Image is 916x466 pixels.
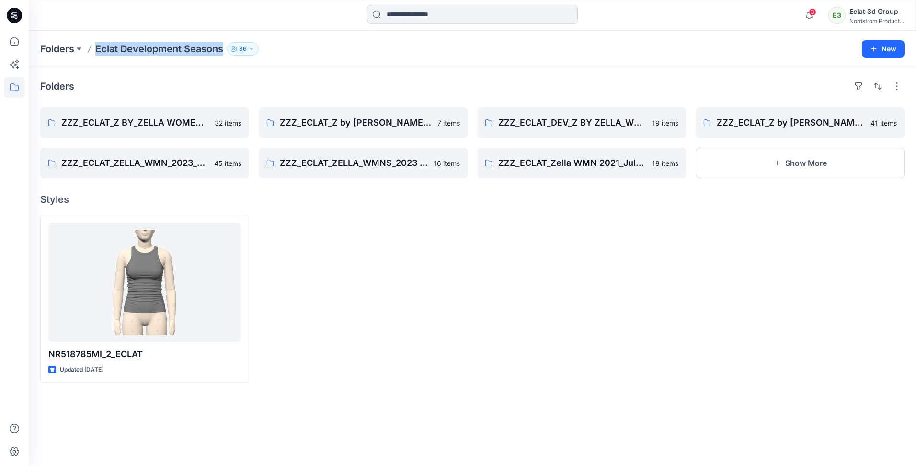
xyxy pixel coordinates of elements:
[498,156,646,170] p: ZZZ_ECLAT_Zella WMN 2021_July-Aug
[696,148,905,178] button: Show More
[477,107,686,138] a: ZZZ_ECLAT_DEV_Z BY ZELLA_WMNS_2022_MAY-JUN19 items
[60,365,103,375] p: Updated [DATE]
[48,223,241,342] a: NR518785MI_2_ECLAT
[48,348,241,361] p: NR518785MI_2_ECLAT
[809,8,816,16] span: 3
[227,42,259,56] button: 86
[280,156,428,170] p: ZZZ_ECLAT_ZELLA_WMNS_2023 ANNIV
[652,158,678,168] p: 18 items
[849,6,904,17] div: Eclat 3d Group
[437,118,460,128] p: 7 items
[40,107,249,138] a: ZZZ_ECLAT_Z BY_ZELLA WOMENS_APR/MAY/JUNE_202332 items
[498,116,646,129] p: ZZZ_ECLAT_DEV_Z BY ZELLA_WMNS_2022_MAY-JUN
[61,116,209,129] p: ZZZ_ECLAT_Z BY_ZELLA WOMENS_APR/MAY/JUNE_2023
[828,7,846,24] div: E3
[40,194,905,205] h4: Styles
[215,118,241,128] p: 32 items
[40,148,249,178] a: ZZZ_ECLAT_ZELLA_WMN_2023_AUG/SEP45 items
[696,107,905,138] a: ZZZ_ECLAT_Z by [PERSON_NAME] Womens_2023 Feb/Mar41 items
[40,81,74,92] h4: Folders
[849,17,904,24] div: Nordstrom Product...
[239,44,247,54] p: 86
[280,116,432,129] p: ZZZ_ECLAT_Z by [PERSON_NAME] Womens_2022 July-Aug-Sep
[434,158,460,168] p: 16 items
[214,158,241,168] p: 45 items
[95,42,223,56] p: Eclat Development Seasons
[61,156,208,170] p: ZZZ_ECLAT_ZELLA_WMN_2023_AUG/SEP
[259,148,468,178] a: ZZZ_ECLAT_ZELLA_WMNS_2023 ANNIV16 items
[477,148,686,178] a: ZZZ_ECLAT_Zella WMN 2021_July-Aug18 items
[652,118,678,128] p: 19 items
[862,40,905,58] button: New
[870,118,897,128] p: 41 items
[259,107,468,138] a: ZZZ_ECLAT_Z by [PERSON_NAME] Womens_2022 July-Aug-Sep7 items
[717,116,865,129] p: ZZZ_ECLAT_Z by [PERSON_NAME] Womens_2023 Feb/Mar
[40,42,74,56] a: Folders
